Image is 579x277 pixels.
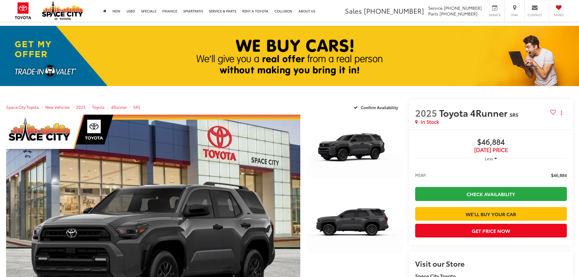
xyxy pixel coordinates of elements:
[92,104,105,110] a: Toyota
[306,114,404,187] img: 2025 Toyota 4Runner SR5
[552,13,565,17] span: Saved
[415,187,567,201] a: Check Availability
[111,104,127,110] a: 4Runner
[415,138,567,147] span: $46,884
[444,5,482,11] span: [PHONE_NUMBER]
[485,156,493,161] span: Less
[415,207,567,221] a: We'll Buy Your Car
[350,102,403,113] button: Confirm Availability
[482,153,500,164] button: Less
[528,13,542,17] span: Contact
[415,259,567,267] h2: Visit our Store
[421,118,439,125] span: In Stock
[415,147,567,153] span: [DATE] Price
[133,104,140,110] a: SR5
[508,13,521,17] span: Map
[307,115,403,187] a: Expand Photo 1
[361,105,398,110] span: Confirm Availability
[45,104,70,110] a: New Vehicles
[307,190,403,262] a: Expand Photo 2
[415,172,427,178] span: MSRP:
[556,108,567,118] button: Actions
[439,11,477,17] span: [PHONE_NUMBER]
[510,111,518,118] span: SR5
[345,6,362,16] span: Sales
[428,11,438,17] span: Parts
[306,189,404,263] img: 2025 Toyota 4Runner SR5
[6,104,39,110] a: Space City Toyota
[415,106,437,119] span: 2025
[76,104,86,110] a: 2025
[364,6,424,16] span: [PHONE_NUMBER]
[439,106,510,119] span: Toyota 4Runner
[42,1,83,20] img: Space City Toyota
[488,13,501,17] span: Service
[561,110,562,115] span: dropdown dots
[551,172,567,178] span: $46,884
[415,224,567,237] button: Get Price Now
[428,5,443,11] span: Service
